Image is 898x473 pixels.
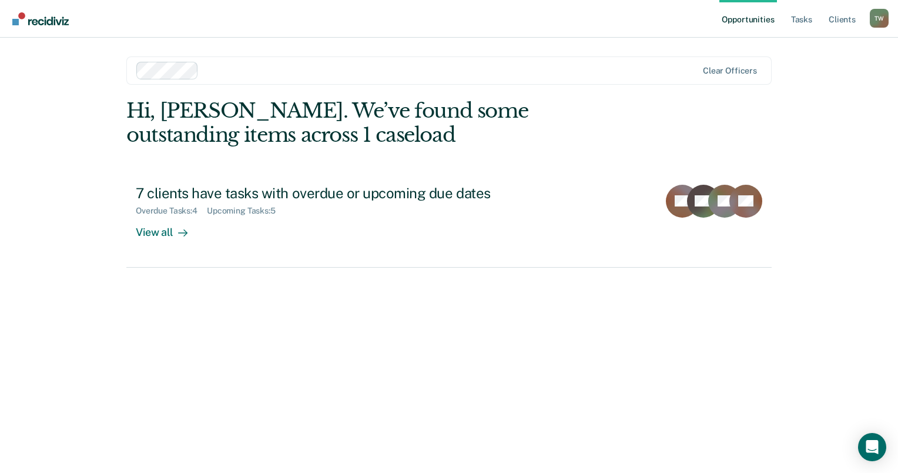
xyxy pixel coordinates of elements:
div: Open Intercom Messenger [858,433,886,461]
div: T W [870,9,889,28]
div: 7 clients have tasks with overdue or upcoming due dates [136,185,548,202]
div: View all [136,216,202,239]
a: 7 clients have tasks with overdue or upcoming due datesOverdue Tasks:4Upcoming Tasks:5View all [126,175,772,268]
button: Profile dropdown button [870,9,889,28]
div: Overdue Tasks : 4 [136,206,207,216]
div: Clear officers [703,66,757,76]
img: Recidiviz [12,12,69,25]
div: Upcoming Tasks : 5 [207,206,285,216]
div: Hi, [PERSON_NAME]. We’ve found some outstanding items across 1 caseload [126,99,642,147]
